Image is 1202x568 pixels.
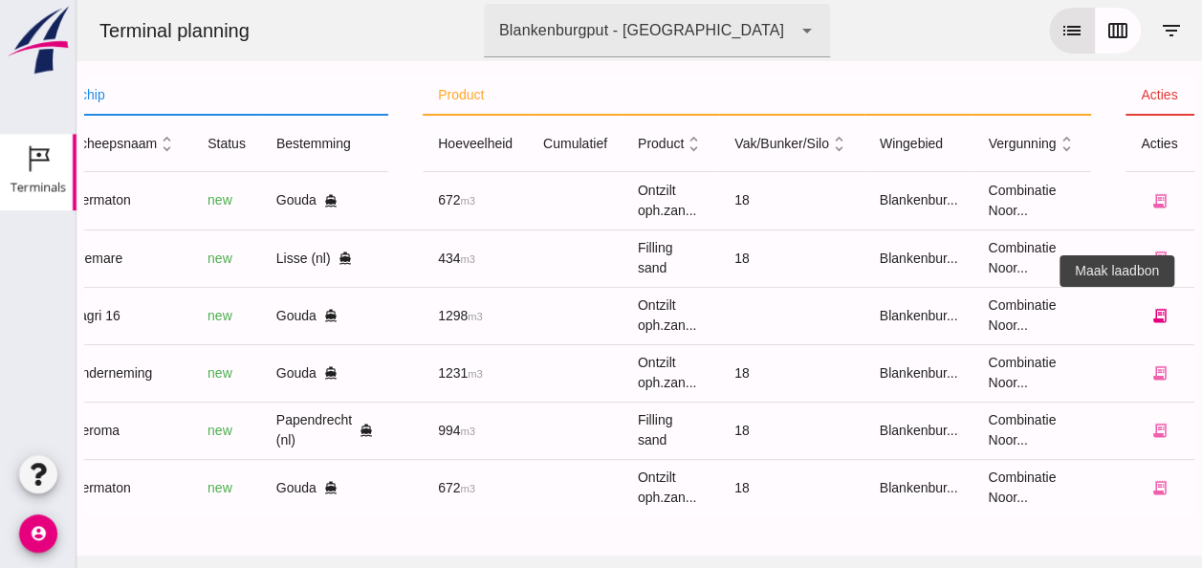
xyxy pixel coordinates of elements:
[346,172,451,229] td: 672
[643,229,788,287] td: 18
[200,249,296,269] div: Lisse (nl)
[546,459,643,516] td: Ontzilt oph.zan...
[788,402,897,459] td: Blankenbur...
[1075,422,1092,439] i: receipt_long
[383,426,399,437] small: m3
[658,136,773,151] span: vak/bunker/silo
[423,19,708,42] div: Blankenburgput - [GEOGRAPHIC_DATA]
[643,172,788,229] td: 18
[346,229,451,287] td: 434
[248,481,261,494] i: directions_boat
[391,368,406,380] small: m3
[383,253,399,265] small: m3
[4,5,73,76] img: logo-small.a267ee39.svg
[19,514,57,553] i: account_circle
[383,195,399,207] small: m3
[788,459,897,516] td: Blankenbur...
[200,410,296,450] div: Papendrecht (nl)
[391,311,406,322] small: m3
[116,229,185,287] td: new
[262,251,275,265] i: directions_boat
[200,306,296,326] div: Gouda
[643,344,788,402] td: 18
[346,402,451,459] td: 994
[546,229,643,287] td: Filling sand
[185,115,312,172] th: bestemming
[200,478,296,498] div: Gouda
[451,115,546,172] th: cumulatief
[116,287,185,344] td: new
[1075,364,1092,382] i: receipt_long
[1049,115,1118,172] th: acties
[248,366,261,380] i: directions_boat
[383,483,399,494] small: m3
[346,287,451,344] td: 1298
[116,172,185,229] td: new
[116,459,185,516] td: new
[1049,76,1118,115] th: acties
[561,136,627,151] span: product
[643,459,788,516] td: 18
[979,134,999,154] i: unfold_more
[896,172,1015,229] td: Combinatie Noor...
[546,402,643,459] td: Filling sand
[116,344,185,402] td: new
[546,344,643,402] td: Ontzilt oph.zan...
[788,172,897,229] td: Blankenbur...
[346,115,451,172] th: hoeveelheid
[607,134,627,154] i: unfold_more
[984,19,1007,42] i: list
[1075,479,1092,496] i: receipt_long
[1083,19,1106,42] i: filter_list
[896,344,1015,402] td: Combinatie Noor...
[248,309,261,322] i: directions_boat
[116,115,185,172] th: status
[248,194,261,208] i: directions_boat
[753,134,773,154] i: unfold_more
[1075,307,1092,324] i: receipt_long
[546,287,643,344] td: Ontzilt oph.zan...
[896,402,1015,459] td: Combinatie Noor...
[200,363,296,383] div: Gouda
[788,115,897,172] th: wingebied
[788,287,897,344] td: Blankenbur...
[788,229,897,287] td: Blankenbur...
[346,459,451,516] td: 672
[80,134,100,154] i: unfold_more
[346,76,1015,115] th: product
[1030,19,1053,42] i: calendar_view_week
[8,17,188,44] div: Terminal planning
[1075,250,1092,267] i: receipt_long
[719,19,742,42] i: arrow_drop_down
[283,424,296,437] i: directions_boat
[546,172,643,229] td: Ontzilt oph.zan...
[1075,192,1092,209] i: receipt_long
[11,181,66,193] div: Terminals
[346,344,451,402] td: 1231
[896,229,1015,287] td: Combinatie Noor...
[896,459,1015,516] td: Combinatie Noor...
[911,136,999,151] span: vergunning
[643,402,788,459] td: 18
[116,402,185,459] td: new
[788,344,897,402] td: Blankenbur...
[200,190,296,210] div: Gouda
[896,287,1015,344] td: Combinatie Noor...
